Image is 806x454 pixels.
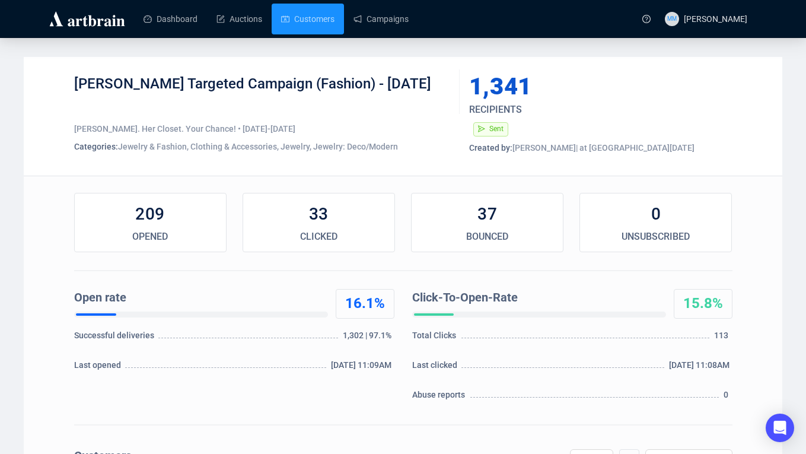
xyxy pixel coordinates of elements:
div: 16.1% [336,294,394,313]
div: 0 [580,202,731,226]
a: Customers [281,4,334,34]
div: Click-To-Open-Rate [412,289,661,307]
div: 1,302 | 97.1% [343,329,394,347]
a: Auctions [216,4,262,34]
img: logo [47,9,127,28]
div: Successful deliveries [74,329,157,347]
div: Last clicked [412,359,460,377]
div: Open rate [74,289,323,307]
span: send [478,125,485,132]
span: [PERSON_NAME] [684,14,747,24]
div: UNSUBSCRIBED [580,230,731,244]
a: Dashboard [144,4,197,34]
div: 1,341 [469,75,677,99]
div: [PERSON_NAME] | at [GEOGRAPHIC_DATA][DATE] [469,142,732,154]
div: OPENED [75,230,226,244]
div: 113 [714,329,732,347]
div: BOUNCED [412,230,563,244]
div: [DATE] 11:08AM [669,359,732,377]
div: Last opened [74,359,124,377]
div: 37 [412,202,563,226]
div: [PERSON_NAME]. Her Closet. Your Chance! • [DATE]-[DATE] [74,123,451,135]
div: [DATE] 11:09AM [331,359,394,377]
div: Open Intercom Messenger [766,414,794,442]
div: 33 [243,202,394,226]
div: [PERSON_NAME] Targeted Campaign (Fashion) - [DATE] [74,75,451,110]
a: Campaigns [353,4,409,34]
div: 0 [724,389,732,407]
div: Total Clicks [412,329,460,347]
div: Jewelry & Fashion, Clothing & Accessories, Jewelry, Jewelry: Deco/Modern [74,141,451,153]
span: Categories: [74,142,118,151]
div: 209 [75,202,226,226]
div: RECIPIENTS [469,103,687,117]
span: Sent [489,125,504,133]
span: MM [667,14,677,23]
span: question-circle [642,15,651,23]
span: Created by: [469,143,512,153]
div: Abuse reports [412,389,469,407]
div: CLICKED [243,230,394,244]
div: 15.8% [674,294,732,313]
